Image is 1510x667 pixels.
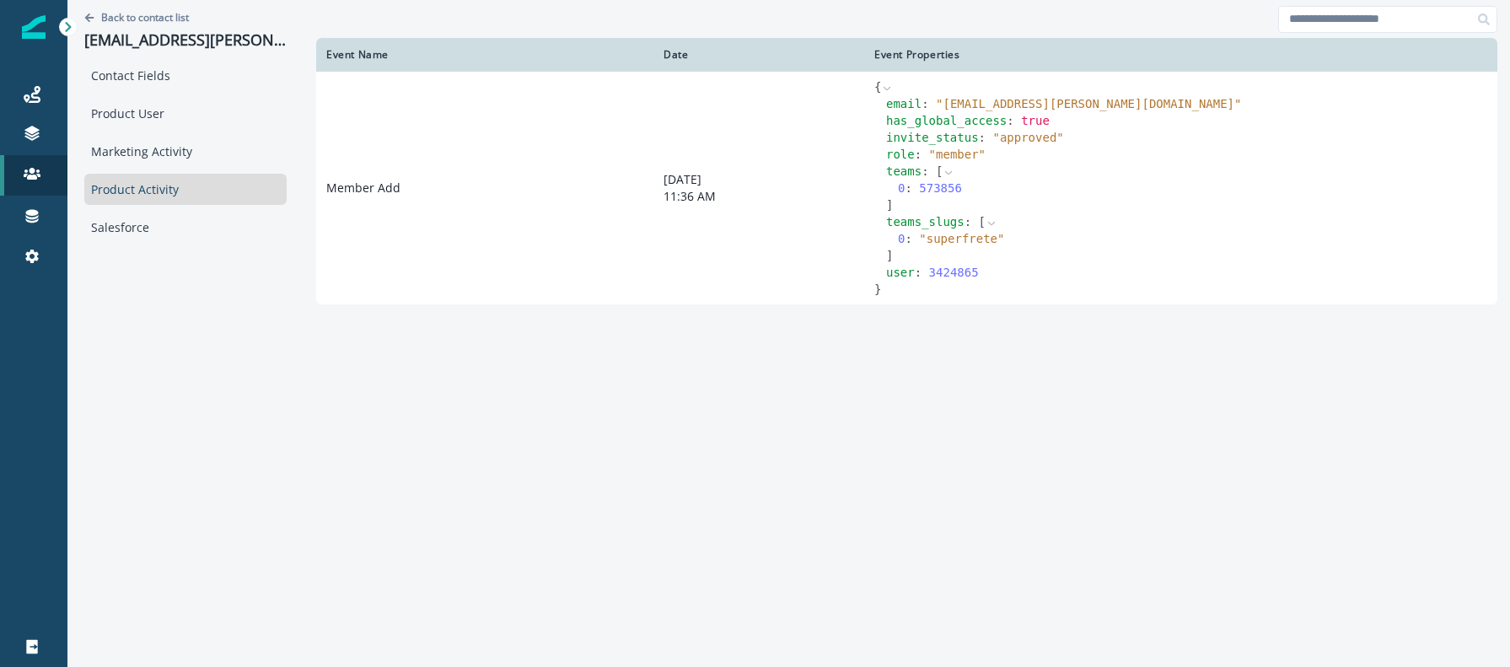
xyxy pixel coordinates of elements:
span: user [886,266,915,279]
span: " [EMAIL_ADDRESS][PERSON_NAME][DOMAIN_NAME] " [936,97,1241,110]
div: : [898,180,1487,196]
td: Member Add [316,72,653,304]
div: Product User [84,98,287,129]
p: [EMAIL_ADDRESS][PERSON_NAME][DOMAIN_NAME] [84,31,287,50]
div: : [898,230,1487,247]
button: Go back [84,10,189,24]
span: [ [979,215,986,229]
div: Date [664,48,854,62]
div: : [886,264,1487,281]
span: ] [886,249,893,262]
div: : [886,213,1487,264]
div: : [886,129,1487,146]
span: " superfrete " [919,232,1004,245]
div: Contact Fields [84,60,287,91]
span: { [874,80,881,94]
span: invite_status [886,131,979,144]
span: 3424865 [929,266,979,279]
div: : [886,146,1487,163]
div: Marketing Activity [84,136,287,167]
span: ] [886,198,893,212]
div: Product Activity [84,174,287,205]
div: : [886,95,1487,112]
span: [ [936,164,943,178]
p: [DATE] [664,171,854,188]
span: teams [886,164,922,178]
div: : [886,163,1487,213]
div: Event Name [326,48,643,62]
span: email [886,97,922,110]
span: 573856 [919,181,962,195]
div: : [886,112,1487,129]
span: 0 [898,181,905,195]
span: role [886,148,915,161]
span: " approved " [992,131,1063,144]
div: Event Properties [874,48,1487,62]
span: true [1021,114,1050,127]
span: has_global_access [886,114,1007,127]
img: Inflection [22,15,46,39]
span: teams_slugs [886,215,965,229]
span: } [874,282,881,296]
p: Back to contact list [101,10,189,24]
div: Salesforce [84,212,287,243]
span: " member " [929,148,986,161]
p: 11:36 AM [664,188,854,205]
span: 0 [898,232,905,245]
